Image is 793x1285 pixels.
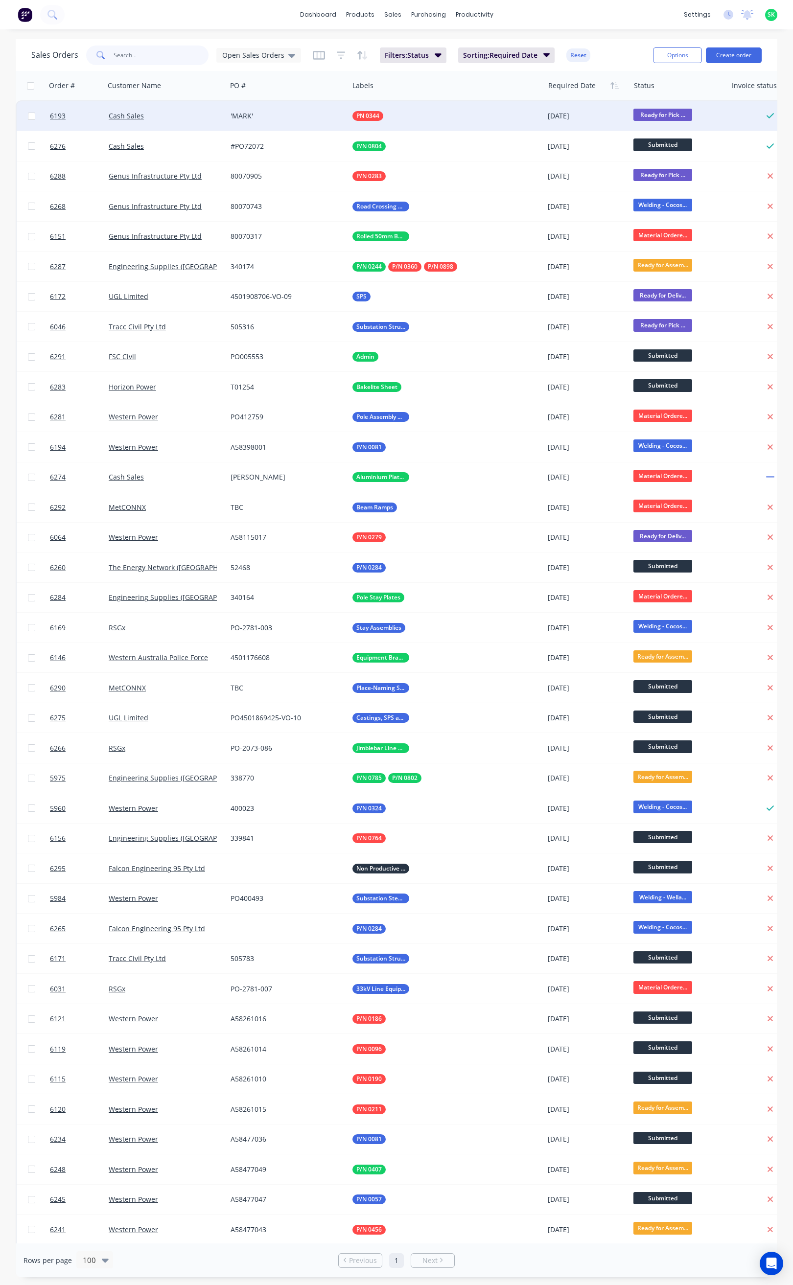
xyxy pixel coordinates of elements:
span: Next [422,1256,438,1265]
a: Cash Sales [109,111,144,120]
button: P/N 0804 [352,141,386,151]
a: Western Power [109,1104,158,1114]
span: P/N 0057 [356,1194,382,1204]
span: 6281 [50,412,66,422]
div: [DATE] [548,623,626,633]
span: Sorting: Required Date [463,50,537,60]
span: Open Sales Orders [222,50,284,60]
div: [DATE] [548,864,626,873]
div: 52468 [231,563,339,573]
span: Previous [349,1256,377,1265]
div: [DATE] [548,382,626,392]
span: 6291 [50,352,66,362]
a: Western Power [109,412,158,421]
div: [DATE] [548,322,626,332]
span: 6265 [50,924,66,934]
span: Substation Structural Steel [356,322,405,332]
button: Sorting:Required Date [458,47,555,63]
span: 6287 [50,262,66,272]
span: Jimblebar Line Equipment [356,743,405,753]
span: 5984 [50,894,66,903]
span: P/N 0284 [356,924,382,934]
span: P/N 0283 [356,171,382,181]
div: [DATE] [548,231,626,241]
span: 6292 [50,503,66,512]
div: [DATE] [548,202,626,211]
div: productivity [451,7,498,22]
div: purchasing [406,7,451,22]
a: 6115 [50,1064,109,1094]
span: 6283 [50,382,66,392]
a: dashboard [295,7,341,22]
span: Ready for Deliv... [633,530,692,542]
a: 6260 [50,553,109,582]
a: FSC Civil [109,352,136,361]
input: Search... [114,46,209,65]
a: 6241 [50,1215,109,1244]
a: Horizon Power [109,382,156,391]
a: 6283 [50,372,109,402]
a: Western Power [109,532,158,542]
span: Submitted [633,349,692,362]
div: [DATE] [548,593,626,602]
span: 6241 [50,1225,66,1235]
span: Ready for Assem... [633,771,692,783]
span: Ready for Pick ... [633,319,692,331]
div: [DATE] [548,352,626,362]
a: 6171 [50,944,109,973]
a: 6031 [50,974,109,1004]
a: 5960 [50,794,109,823]
span: 6169 [50,623,66,633]
button: Substation Structural Steel [352,322,409,332]
span: P/N 0081 [356,1134,382,1144]
span: 6260 [50,563,66,573]
button: Pole Assembly Compression Tool [352,412,409,422]
a: 6295 [50,854,109,883]
button: Aluminium Plates & Machining [352,472,409,482]
span: P/N 0802 [392,773,418,783]
span: Submitted [633,138,692,151]
span: 6031 [50,984,66,994]
a: Western Power [109,1134,158,1144]
button: P/N 0284 [352,924,386,934]
span: Welding - Cocos... [633,620,692,632]
div: [DATE] [548,803,626,813]
button: Rolled 50mm Bars [352,231,409,241]
span: Welding - Cocos... [633,439,692,452]
div: [DATE] [548,171,626,181]
div: [DATE] [548,563,626,573]
div: [DATE] [548,683,626,693]
span: Substation Structural Steel [356,954,405,964]
div: [DATE] [548,412,626,422]
div: settings [679,7,716,22]
a: 6276 [50,132,109,161]
a: MetCONNX [109,683,146,692]
span: Welding - Cocos... [633,199,692,211]
span: Material Ordere... [633,410,692,422]
a: MetCONNX [109,503,146,512]
a: 6064 [50,523,109,552]
div: [DATE] [548,111,626,121]
div: [DATE] [548,713,626,723]
div: [DATE] [548,773,626,783]
button: Place-Naming Signage Stands [352,683,409,693]
a: 6291 [50,342,109,371]
span: 6245 [50,1194,66,1204]
span: Equipment Brackets [356,653,405,663]
a: Page 1 is your current page [389,1253,404,1268]
span: 6284 [50,593,66,602]
a: 6290 [50,673,109,703]
span: Material Ordere... [633,590,692,602]
button: Stay Assemblies [352,623,405,633]
span: 6268 [50,202,66,211]
span: Stay Assemblies [356,623,401,633]
a: 6274 [50,462,109,492]
div: 339841 [231,833,339,843]
div: [DATE] [548,472,626,482]
span: P/N 0456 [356,1225,382,1235]
button: Options [653,47,702,63]
a: Engineering Supplies ([GEOGRAPHIC_DATA]) Pty Ltd [109,833,276,843]
span: 6266 [50,743,66,753]
a: 6265 [50,914,109,943]
div: PO # [230,81,246,91]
